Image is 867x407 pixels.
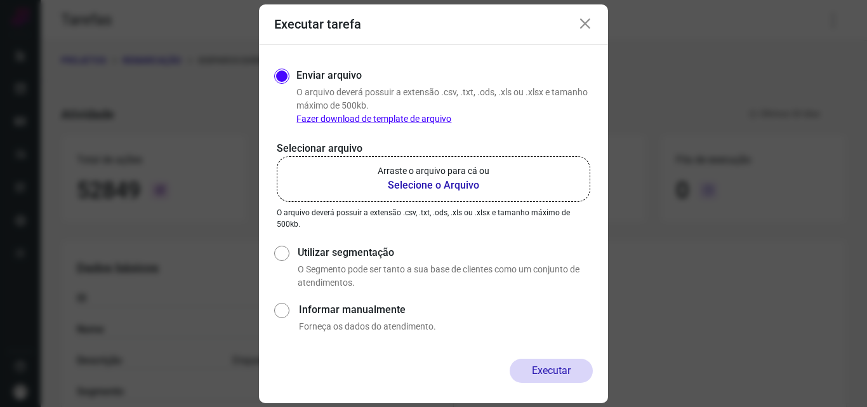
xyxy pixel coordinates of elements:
p: O arquivo deverá possuir a extensão .csv, .txt, .ods, .xls ou .xlsx e tamanho máximo de 500kb. [277,207,590,230]
b: Selecione o Arquivo [378,178,489,193]
label: Enviar arquivo [296,68,362,83]
p: O Segmento pode ser tanto a sua base de clientes como um conjunto de atendimentos. [298,263,593,290]
p: O arquivo deverá possuir a extensão .csv, .txt, .ods, .xls ou .xlsx e tamanho máximo de 500kb. [296,86,593,126]
a: Fazer download de template de arquivo [296,114,451,124]
p: Selecionar arquivo [277,141,590,156]
p: Arraste o arquivo para cá ou [378,164,489,178]
button: Executar [510,359,593,383]
label: Informar manualmente [299,302,593,317]
label: Utilizar segmentação [298,245,593,260]
p: Forneça os dados do atendimento. [299,320,593,333]
h3: Executar tarefa [274,17,361,32]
